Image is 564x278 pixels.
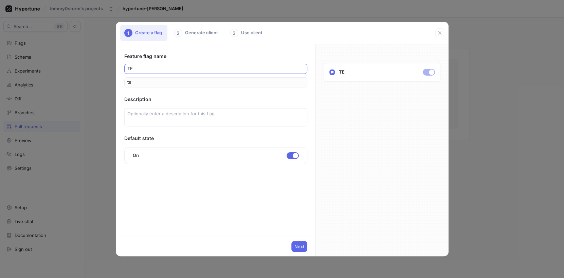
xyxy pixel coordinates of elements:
[170,25,223,41] div: Generate client
[133,152,140,159] p: On
[230,29,238,37] div: 3
[127,65,304,72] input: Enter a name for this flag
[291,241,307,252] button: Next
[226,25,268,41] div: Use client
[124,29,132,37] div: 1
[174,29,182,37] div: 2
[294,244,304,249] span: Next
[120,25,167,41] div: Create a flag
[124,135,307,142] div: Default state
[124,96,307,103] div: Description
[339,69,345,76] p: TE
[124,52,307,60] div: Feature flag name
